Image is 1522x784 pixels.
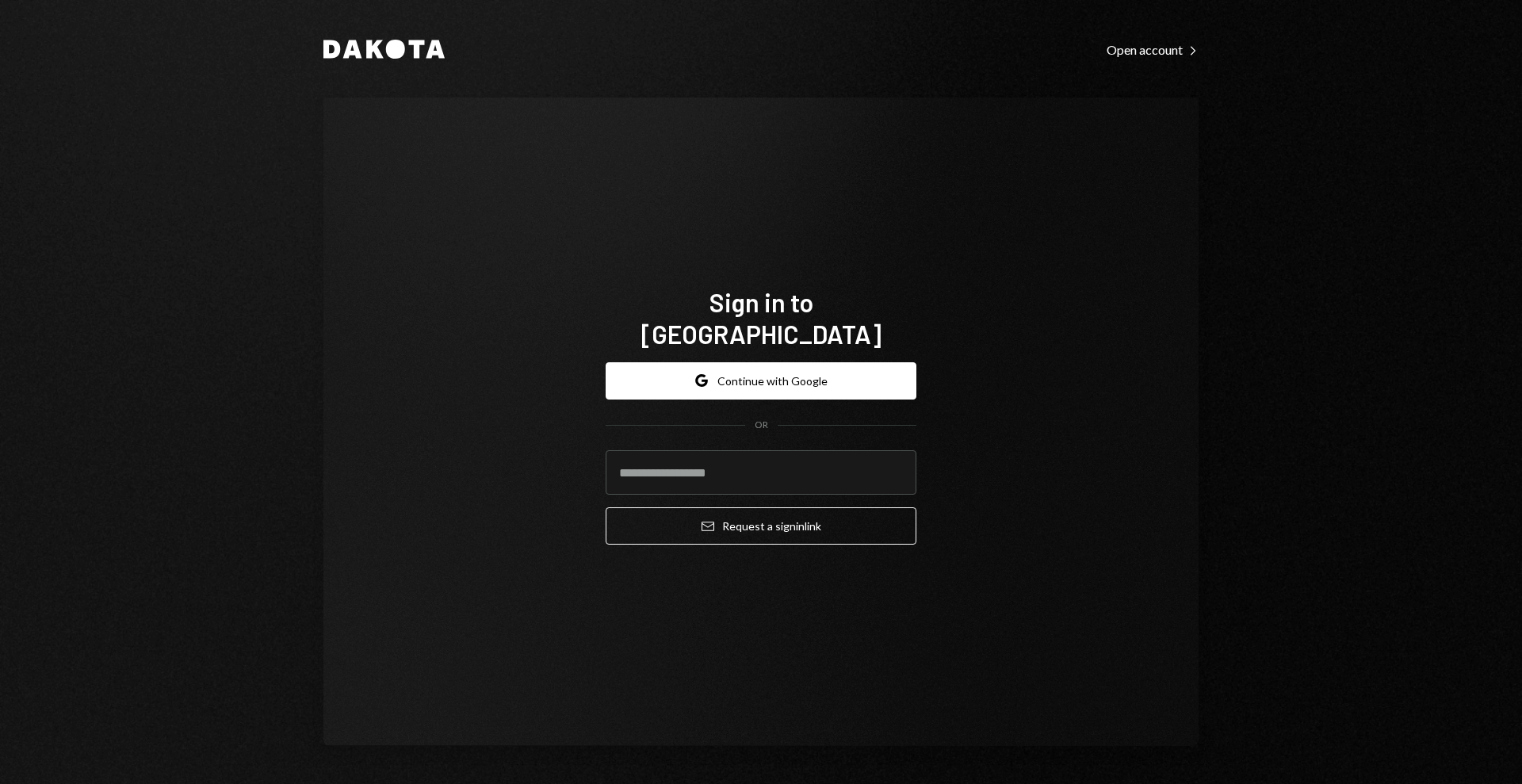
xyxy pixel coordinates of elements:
a: Open account [1107,40,1199,58]
button: Request a signinlink [606,507,916,545]
div: OR [755,419,768,432]
h1: Sign in to [GEOGRAPHIC_DATA] [606,286,916,350]
div: Open account [1107,42,1199,58]
button: Continue with Google [606,362,916,400]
